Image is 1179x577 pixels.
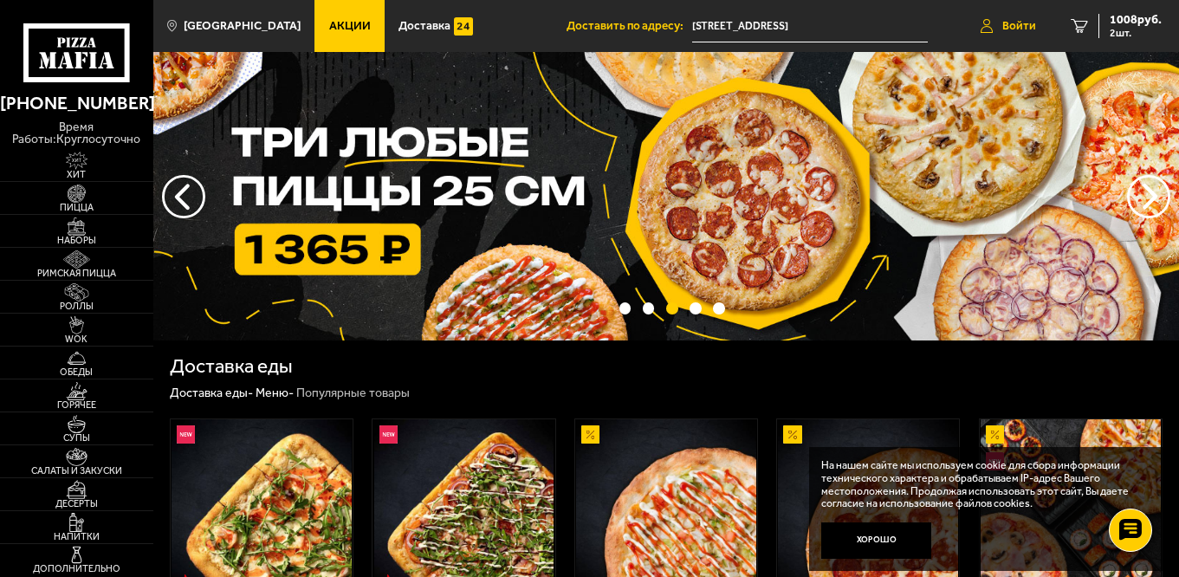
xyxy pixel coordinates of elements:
[296,386,410,401] div: Популярные товары
[666,302,678,314] button: точки переключения
[692,10,928,42] input: Ваш адрес доставки
[170,357,293,377] h1: Доставка еды
[821,522,932,560] button: Хорошо
[821,459,1140,510] p: На нашем сайте мы используем cookie для сбора информации технического характера и обрабатываем IP...
[454,17,472,36] img: 15daf4d41897b9f0e9f617042186c801.svg
[162,175,205,218] button: следующий
[567,20,692,32] span: Доставить по адресу:
[184,20,301,32] span: [GEOGRAPHIC_DATA]
[256,386,294,400] a: Меню-
[581,425,599,444] img: Акционный
[783,425,801,444] img: Акционный
[170,386,253,400] a: Доставка еды-
[986,425,1004,444] img: Акционный
[379,425,398,444] img: Новинка
[398,20,450,32] span: Доставка
[177,425,195,444] img: Новинка
[1110,14,1162,26] span: 1008 руб.
[1110,28,1162,38] span: 2 шт.
[329,20,371,32] span: Акции
[690,302,702,314] button: точки переключения
[1127,175,1170,218] button: предыдущий
[643,302,655,314] button: точки переключения
[1002,20,1036,32] span: Войти
[713,302,725,314] button: точки переключения
[619,302,632,314] button: точки переключения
